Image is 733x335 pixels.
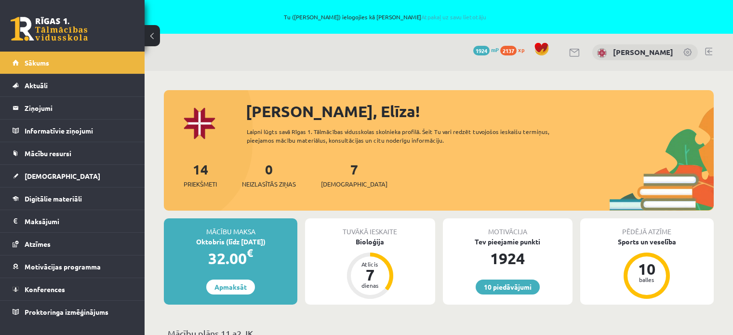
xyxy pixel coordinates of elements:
a: Aktuāli [13,74,133,96]
a: Ziņojumi [13,97,133,119]
div: Tuvākā ieskaite [305,218,435,237]
legend: Maksājumi [25,210,133,232]
span: Digitālie materiāli [25,194,82,203]
div: Atlicis [356,261,385,267]
a: Digitālie materiāli [13,188,133,210]
div: Oktobris (līdz [DATE]) [164,237,297,247]
legend: Ziņojumi [25,97,133,119]
div: Pēdējā atzīme [580,218,714,237]
span: Proktoringa izmēģinājums [25,308,108,316]
span: Neizlasītās ziņas [242,179,296,189]
a: [DEMOGRAPHIC_DATA] [13,165,133,187]
span: 1924 [473,46,490,55]
div: Tev pieejamie punkti [443,237,573,247]
img: Elīza Tāre [597,48,607,58]
a: Proktoringa izmēģinājums [13,301,133,323]
legend: Informatīvie ziņojumi [25,120,133,142]
span: Motivācijas programma [25,262,101,271]
div: Motivācija [443,218,573,237]
div: Laipni lūgts savā Rīgas 1. Tālmācības vidusskolas skolnieka profilā. Šeit Tu vari redzēt tuvojošo... [247,127,577,145]
span: € [247,246,253,260]
span: Mācību resursi [25,149,71,158]
span: [DEMOGRAPHIC_DATA] [25,172,100,180]
a: [PERSON_NAME] [613,47,673,57]
span: Tu ([PERSON_NAME]) ielogojies kā [PERSON_NAME] [111,14,660,20]
a: Atzīmes [13,233,133,255]
div: 1924 [443,247,573,270]
span: xp [518,46,524,54]
a: Sports un veselība 10 balles [580,237,714,300]
span: Aktuāli [25,81,48,90]
span: [DEMOGRAPHIC_DATA] [321,179,387,189]
a: Sākums [13,52,133,74]
a: Maksājumi [13,210,133,232]
a: 0Neizlasītās ziņas [242,161,296,189]
a: Konferences [13,278,133,300]
div: [PERSON_NAME], Elīza! [246,100,714,123]
div: 32.00 [164,247,297,270]
div: Bioloģija [305,237,435,247]
a: 7[DEMOGRAPHIC_DATA] [321,161,387,189]
a: Informatīvie ziņojumi [13,120,133,142]
div: 10 [632,261,661,277]
a: Apmaksāt [206,280,255,295]
span: Sākums [25,58,49,67]
a: 10 piedāvājumi [476,280,540,295]
a: Atpakaļ uz savu lietotāju [421,13,486,21]
div: 7 [356,267,385,282]
span: Konferences [25,285,65,294]
span: mP [491,46,499,54]
a: Bioloģija Atlicis 7 dienas [305,237,435,300]
span: 2137 [500,46,517,55]
a: 1924 mP [473,46,499,54]
a: 14Priekšmeti [184,161,217,189]
div: Mācību maksa [164,218,297,237]
div: dienas [356,282,385,288]
a: 2137 xp [500,46,529,54]
a: Rīgas 1. Tālmācības vidusskola [11,17,88,41]
a: Mācību resursi [13,142,133,164]
div: Sports un veselība [580,237,714,247]
span: Priekšmeti [184,179,217,189]
span: Atzīmes [25,240,51,248]
div: balles [632,277,661,282]
a: Motivācijas programma [13,255,133,278]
